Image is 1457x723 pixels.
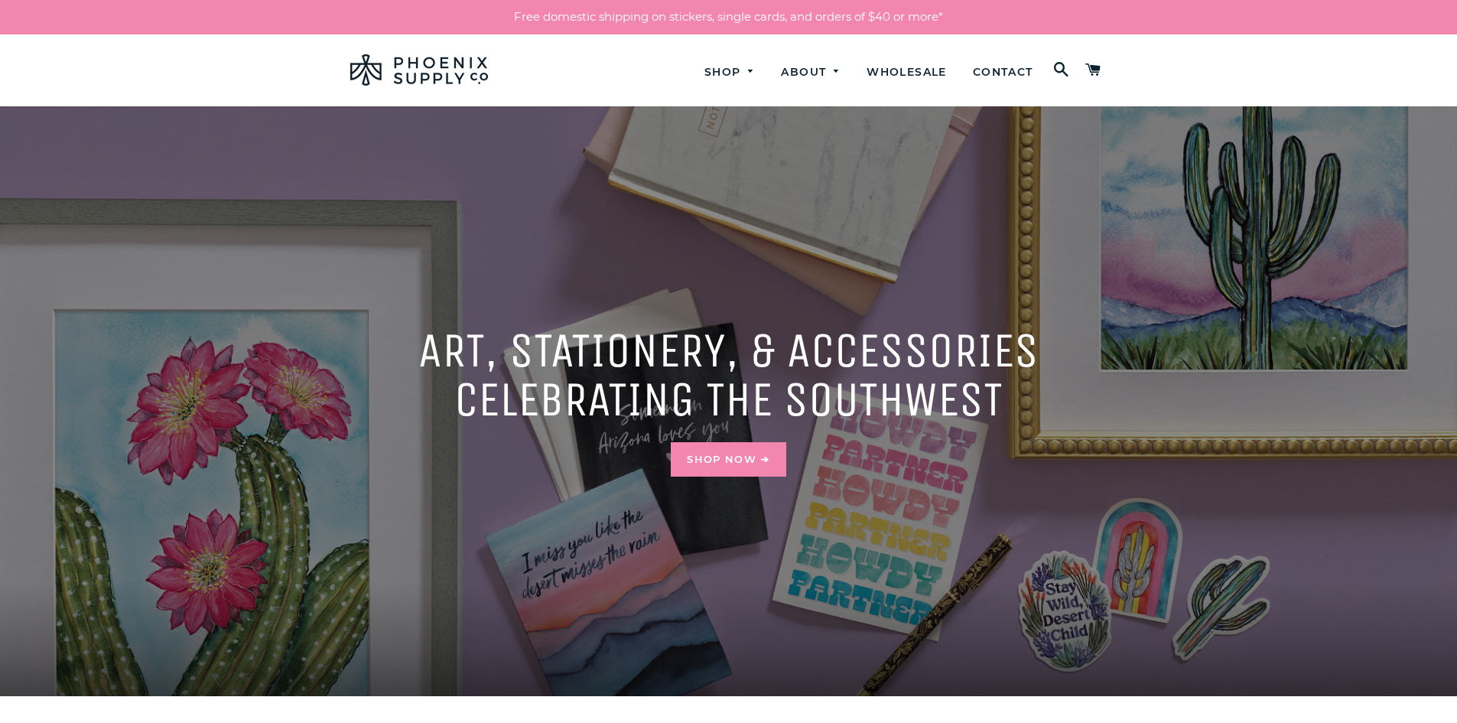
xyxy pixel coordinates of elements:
a: Shop [693,52,767,93]
h2: Art, Stationery, & accessories celebrating the southwest [350,326,1107,424]
a: Wholesale [855,52,958,93]
img: Phoenix Supply Co. [350,54,488,86]
a: Contact [961,52,1045,93]
a: About [769,52,852,93]
a: Shop Now ➔ [671,442,785,476]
